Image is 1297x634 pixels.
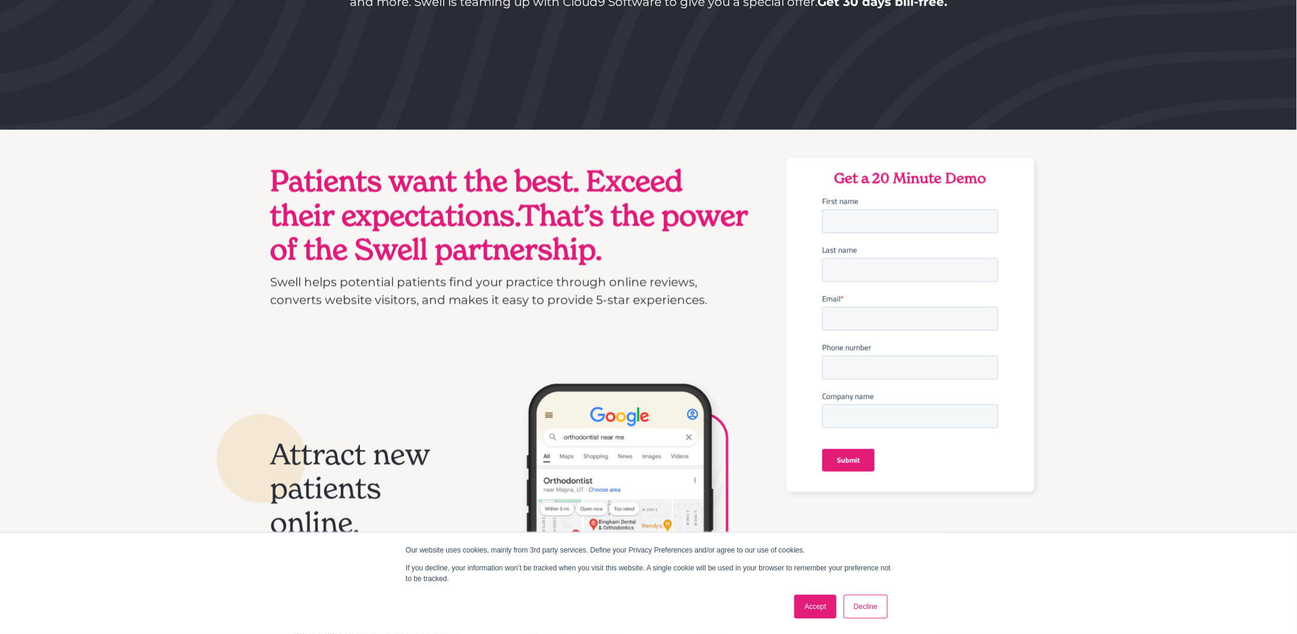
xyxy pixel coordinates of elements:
[844,595,888,619] a: Decline
[270,438,465,541] h2: Attract new patients online.
[406,563,891,584] p: If you decline, your information won’t be tracked when you visit this website. A single cookie wi...
[270,164,748,268] strong: Patients want the best. Exceed their expectations.That’s the power of the Swell partnership.
[270,273,751,309] p: Swell helps potential patients find your practice through online reviews, converts website visito...
[822,169,998,188] div: Get a 20 Minute Demo
[794,595,837,619] a: Accept
[406,545,891,555] p: Our website uses cookies, mainly from 3rd party services. Define your Privacy Preferences and/or ...
[822,195,998,481] iframe: Form 0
